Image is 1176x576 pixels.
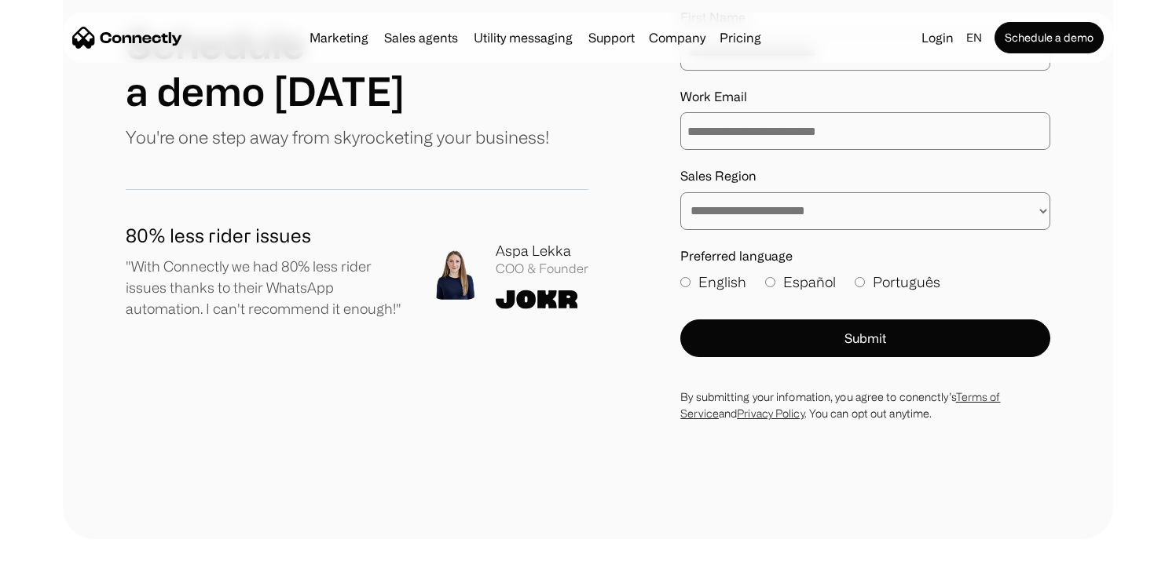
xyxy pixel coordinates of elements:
[680,319,1050,357] button: Submit
[496,240,588,261] div: Aspa Lekka
[126,124,549,150] p: You're one step away from skyrocketing your business!
[915,27,960,49] a: Login
[680,391,1000,419] a: Terms of Service
[582,31,641,44] a: Support
[960,27,991,49] div: en
[126,221,403,250] h1: 80% less rider issues
[16,547,94,571] aside: Language selected: English
[378,31,464,44] a: Sales agents
[765,277,775,287] input: Español
[31,549,94,571] ul: Language list
[680,89,1050,104] label: Work Email
[649,27,705,49] div: Company
[680,277,691,287] input: English
[966,27,982,49] div: en
[644,27,710,49] div: Company
[467,31,579,44] a: Utility messaging
[496,261,588,276] div: COO & Founder
[995,22,1104,53] a: Schedule a demo
[303,31,375,44] a: Marketing
[680,169,1050,184] label: Sales Region
[126,20,405,115] h1: Schedule a demo [DATE]
[126,256,403,319] p: "With Connectly we had 80% less rider issues thanks to their WhatsApp automation. I can't recomme...
[855,277,865,287] input: Português
[855,272,940,293] label: Português
[765,272,836,293] label: Español
[713,31,768,44] a: Pricing
[680,249,1050,264] label: Preferred language
[680,388,1050,421] div: By submitting your infomation, you agree to conenctly’s and . You can opt out anytime.
[737,407,804,419] a: Privacy Policy
[680,272,746,293] label: English
[72,26,182,49] a: home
